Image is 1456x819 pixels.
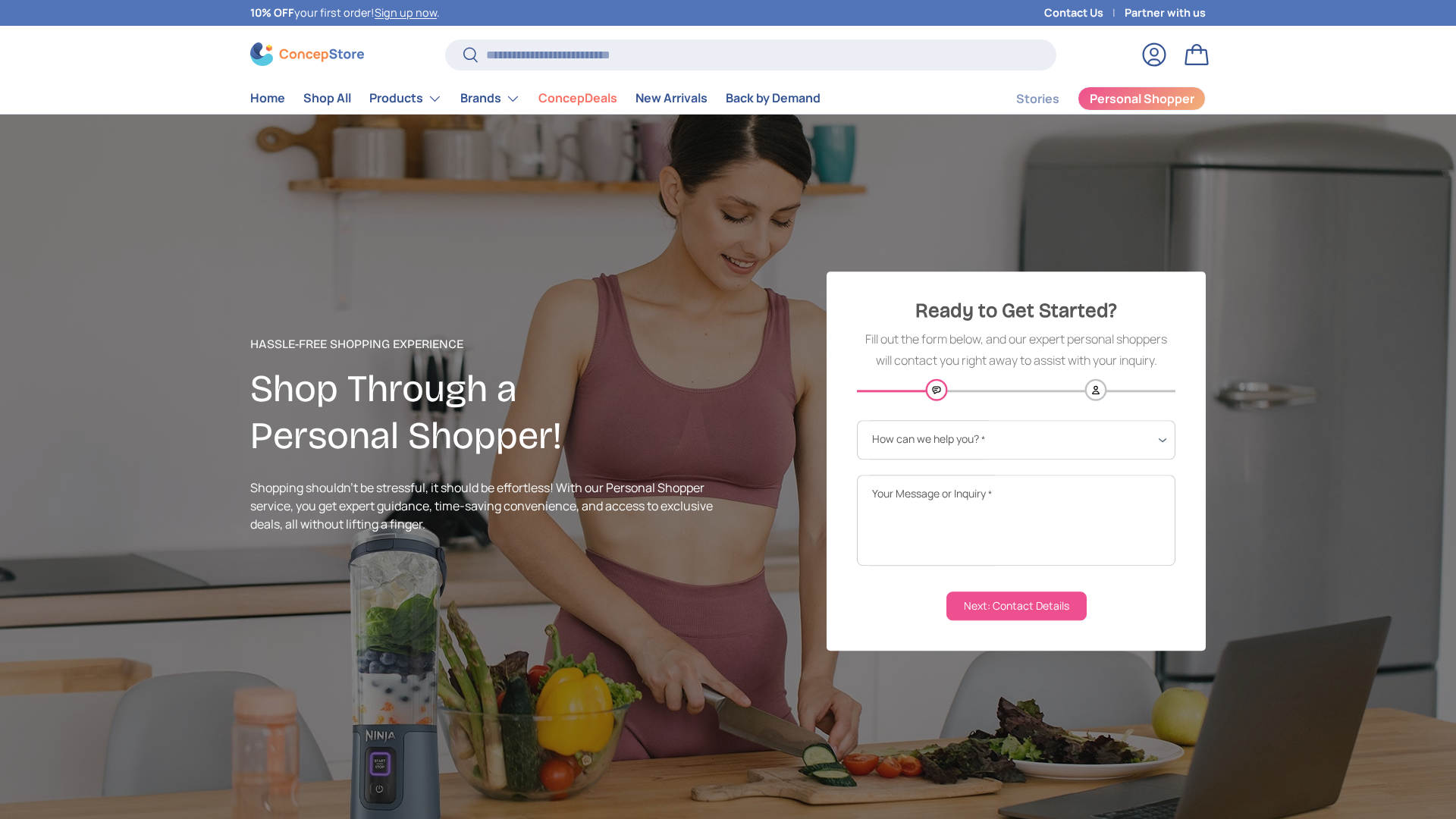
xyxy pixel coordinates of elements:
[250,42,364,66] img: ConcepStore
[460,83,520,114] a: Brands
[303,83,351,113] a: Shop All
[250,335,728,353] p: hassle-free shopping experience
[1090,93,1194,105] span: Personal Shopper
[250,366,728,460] h2: Shop Through a Personal Shopper!
[857,297,1175,326] h3: Ready to Get Started?
[726,83,821,113] a: Back by Demand
[1078,86,1206,111] a: Personal Shopper
[946,591,1087,620] button: Next: Contact Details
[980,83,1206,114] nav: Secondary
[635,83,708,113] a: New Arrivals
[375,5,437,20] a: Sign up now
[250,5,440,21] p: your first order! .
[1016,84,1059,114] a: Stories
[250,479,728,533] p: Shopping shouldn’t be stressful, it should be effortless! With our Personal Shopper service, you ...
[250,5,294,20] strong: 10% OFF
[1044,5,1125,21] a: Contact Us
[857,330,1175,371] p: Fill out the form below, and our expert personal shoppers will contact you right away to assist w...
[360,83,451,114] summary: Products
[250,83,821,114] nav: Primary
[250,83,285,113] a: Home
[1125,5,1206,21] a: Partner with us
[451,83,529,114] summary: Brands
[538,83,617,113] a: ConcepDeals
[369,83,442,114] a: Products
